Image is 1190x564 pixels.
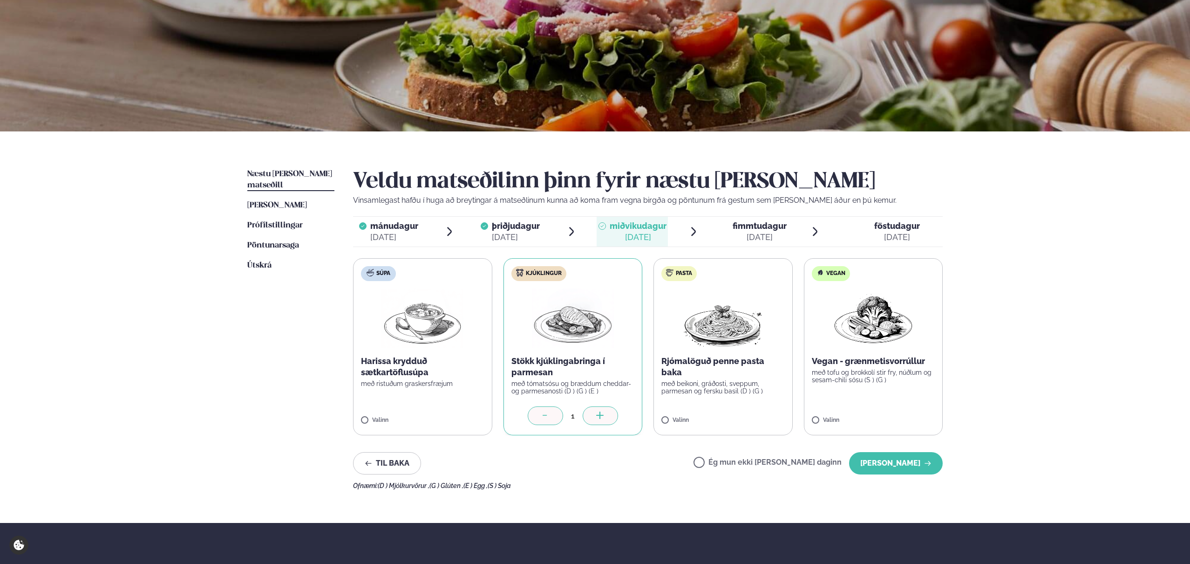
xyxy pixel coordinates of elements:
span: Vegan [826,270,845,277]
div: [DATE] [733,232,787,243]
a: [PERSON_NAME] [247,200,307,211]
button: Til baka [353,452,421,475]
span: Pasta [676,270,692,277]
span: mánudagur [370,221,418,231]
img: Soup.png [381,289,463,348]
img: Vegan.png [832,289,914,348]
div: [DATE] [492,232,540,243]
a: Næstu [PERSON_NAME] matseðill [247,169,334,191]
img: soup.svg [367,269,374,276]
p: Vegan - grænmetisvorrúllur [812,356,935,367]
span: (G ) Glúten , [429,482,463,489]
span: Kjúklingur [526,270,562,277]
span: Næstu [PERSON_NAME] matseðill [247,170,332,189]
p: Harissa krydduð sætkartöflusúpa [361,356,484,378]
span: miðvikudagur [610,221,666,231]
p: með tofu og brokkolí stir fry, núðlum og sesam-chili sósu (S ) (G ) [812,369,935,384]
a: Cookie settings [9,536,28,555]
p: með ristuðum graskersfræjum [361,380,484,387]
a: Prófílstillingar [247,220,303,231]
h2: Veldu matseðilinn þinn fyrir næstu [PERSON_NAME] [353,169,943,195]
div: Ofnæmi: [353,482,943,489]
p: með beikoni, gráðosti, sveppum, parmesan og fersku basil (D ) (G ) [661,380,785,395]
p: með tómatsósu og bræddum cheddar- og parmesanosti (D ) (G ) (E ) [511,380,635,395]
button: [PERSON_NAME] [849,452,943,475]
img: Spagetti.png [682,289,764,348]
span: Útskrá [247,261,272,269]
img: Vegan.svg [816,269,824,276]
div: [DATE] [610,232,666,243]
span: Súpa [376,270,390,277]
p: Rjómalöguð penne pasta baka [661,356,785,378]
span: (S ) Soja [488,482,511,489]
span: fimmtudagur [733,221,787,231]
div: [DATE] [874,232,920,243]
span: föstudagur [874,221,920,231]
p: Stökk kjúklingabringa í parmesan [511,356,635,378]
span: Prófílstillingar [247,221,303,229]
a: Pöntunarsaga [247,240,299,251]
img: Chicken-breast.png [532,289,614,348]
span: (E ) Egg , [463,482,488,489]
span: [PERSON_NAME] [247,201,307,209]
span: þriðjudagur [492,221,540,231]
a: Útskrá [247,260,272,271]
span: (D ) Mjólkurvörur , [378,482,429,489]
div: 1 [563,411,583,421]
img: pasta.svg [666,269,673,276]
p: Vinsamlegast hafðu í huga að breytingar á matseðlinum kunna að koma fram vegna birgða og pöntunum... [353,195,943,206]
span: Pöntunarsaga [247,241,299,249]
img: chicken.svg [516,269,524,276]
div: [DATE] [370,232,418,243]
